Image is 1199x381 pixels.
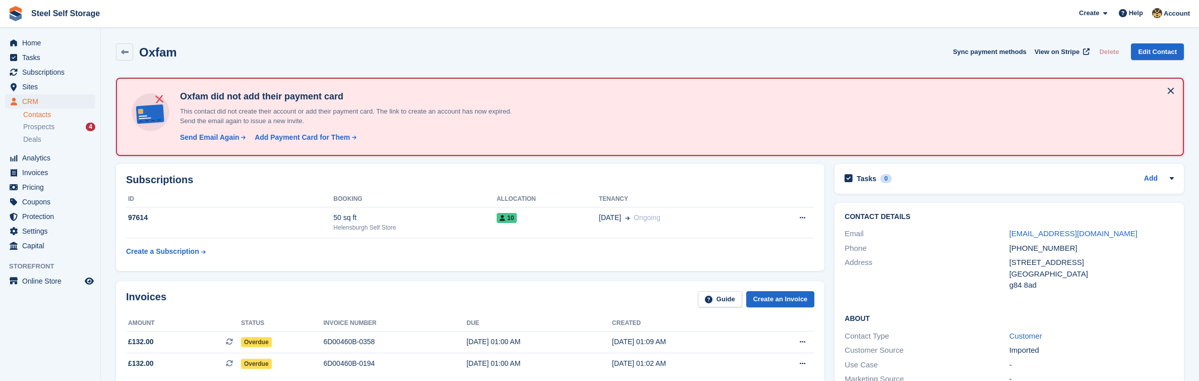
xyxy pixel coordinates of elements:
div: Contact Type [845,331,1009,342]
a: View on Stripe [1031,43,1092,60]
a: menu [5,80,95,94]
a: Edit Contact [1131,43,1184,60]
h2: Invoices [126,291,166,308]
span: 10 [497,213,517,223]
button: Delete [1095,43,1123,60]
img: James Steel [1152,8,1162,18]
span: Analytics [22,151,83,165]
a: menu [5,65,95,79]
div: g84 8ad [1009,280,1174,291]
h2: Contact Details [845,213,1174,221]
p: This contact did not create their account or add their payment card. The link to create an accoun... [176,106,529,126]
h2: About [845,313,1174,323]
span: Overdue [241,337,272,347]
div: Imported [1009,345,1174,356]
h4: Oxfam did not add their payment card [176,91,529,102]
a: Add [1144,173,1158,185]
span: Invoices [22,166,83,180]
div: [DATE] 01:09 AM [612,337,758,347]
img: stora-icon-8386f47178a22dfd0bd8f6a31ec36ba5ce8667c1dd55bd0f319d3a0aa187defe.svg [8,6,23,21]
span: Create [1079,8,1099,18]
span: Account [1164,9,1190,19]
span: CRM [22,94,83,108]
div: Add Payment Card for Them [255,132,350,143]
div: [DATE] 01:00 AM [466,358,612,369]
div: 97614 [126,212,333,223]
a: menu [5,166,95,180]
th: Due [466,315,612,332]
span: £132.00 [128,337,154,347]
a: Customer [1009,332,1042,340]
th: Tenancy [599,191,759,207]
div: Customer Source [845,345,1009,356]
div: Email [845,228,1009,240]
span: Subscriptions [22,65,83,79]
div: - [1009,359,1174,371]
button: Sync payment methods [953,43,1027,60]
span: Tasks [22,50,83,65]
div: 6D00460B-0358 [323,337,466,347]
a: menu [5,180,95,194]
th: Booking [333,191,497,207]
div: 50 sq ft [333,212,497,223]
div: 0 [880,174,892,183]
span: Settings [22,224,83,238]
h2: Tasks [857,174,876,183]
div: Phone [845,243,1009,254]
a: menu [5,224,95,238]
a: Create an Invoice [746,291,815,308]
div: Helensburgh Self Store [333,223,497,232]
a: Add Payment Card for Them [251,132,357,143]
span: Storefront [9,261,100,271]
th: Invoice number [323,315,466,332]
h2: Subscriptions [126,174,814,186]
th: Created [612,315,758,332]
a: menu [5,209,95,224]
th: Allocation [497,191,599,207]
a: menu [5,274,95,288]
a: [EMAIL_ADDRESS][DOMAIN_NAME] [1009,229,1137,238]
th: Amount [126,315,241,332]
img: no-card-linked-e7822e413c904bf8b177c4d89f31251c4716f9871600ec3ca5bfc59e148c83f4.svg [129,91,172,134]
span: [DATE] [599,212,621,223]
a: Preview store [83,275,95,287]
div: Send Email Again [180,132,239,143]
span: Help [1129,8,1143,18]
span: View on Stripe [1035,47,1080,57]
div: Create a Subscription [126,246,199,257]
span: Coupons [22,195,83,209]
span: Online Store [22,274,83,288]
span: Capital [22,239,83,253]
span: Ongoing [634,213,661,222]
a: menu [5,94,95,108]
a: Contacts [23,110,95,120]
div: 4 [86,123,95,131]
a: menu [5,50,95,65]
th: ID [126,191,333,207]
div: [GEOGRAPHIC_DATA] [1009,268,1174,280]
div: 6D00460B-0194 [323,358,466,369]
th: Status [241,315,324,332]
a: Prospects 4 [23,122,95,132]
h2: Oxfam [139,45,177,59]
div: [DATE] 01:02 AM [612,358,758,369]
span: Home [22,36,83,50]
span: Prospects [23,122,54,132]
div: [DATE] 01:00 AM [466,337,612,347]
span: £132.00 [128,358,154,369]
a: menu [5,36,95,50]
div: [PHONE_NUMBER] [1009,243,1174,254]
a: menu [5,151,95,165]
a: Deals [23,134,95,145]
div: [STREET_ADDRESS] [1009,257,1174,268]
span: Sites [22,80,83,94]
a: menu [5,195,95,209]
span: Overdue [241,359,272,369]
div: Use Case [845,359,1009,371]
span: Pricing [22,180,83,194]
a: Create a Subscription [126,242,206,261]
span: Deals [23,135,41,144]
span: Protection [22,209,83,224]
div: Address [845,257,1009,291]
a: Guide [698,291,742,308]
